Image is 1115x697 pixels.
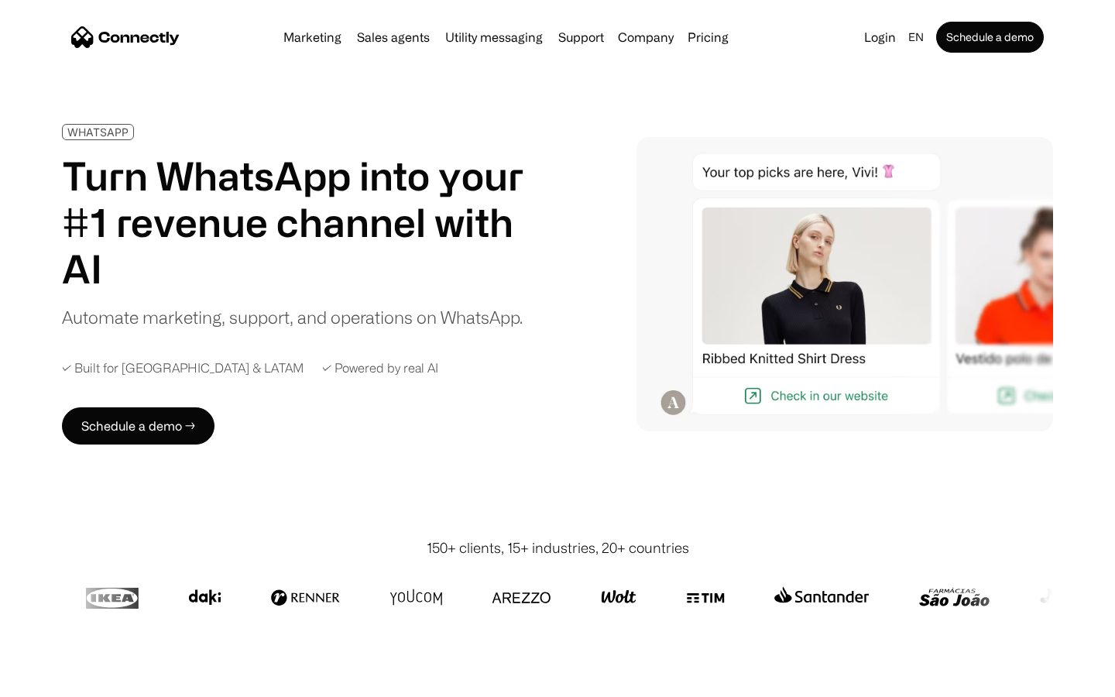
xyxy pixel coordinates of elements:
[277,31,348,43] a: Marketing
[552,31,610,43] a: Support
[71,26,180,49] a: home
[908,26,924,48] div: en
[618,26,674,48] div: Company
[62,153,542,292] h1: Turn WhatsApp into your #1 revenue channel with AI
[427,537,689,558] div: 150+ clients, 15+ industries, 20+ countries
[15,668,93,692] aside: Language selected: English
[439,31,549,43] a: Utility messaging
[902,26,933,48] div: en
[67,126,129,138] div: WHATSAPP
[62,361,304,376] div: ✓ Built for [GEOGRAPHIC_DATA] & LATAM
[62,304,523,330] div: Automate marketing, support, and operations on WhatsApp.
[62,407,214,445] a: Schedule a demo →
[613,26,678,48] div: Company
[858,26,902,48] a: Login
[681,31,735,43] a: Pricing
[351,31,436,43] a: Sales agents
[31,670,93,692] ul: Language list
[322,361,438,376] div: ✓ Powered by real AI
[936,22,1044,53] a: Schedule a demo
